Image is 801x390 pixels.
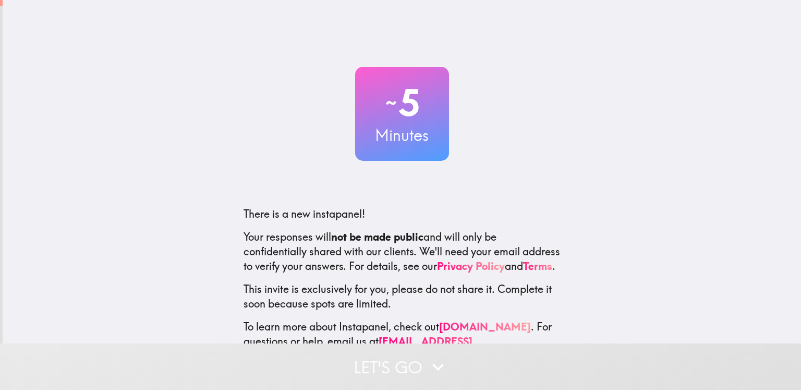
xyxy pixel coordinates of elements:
[331,230,423,243] b: not be made public
[384,87,398,119] span: ~
[244,320,561,363] p: To learn more about Instapanel, check out . For questions or help, email us at .
[244,282,561,311] p: This invite is exclusively for you, please do not share it. Complete it soon because spots are li...
[244,207,365,220] span: There is a new instapanel!
[244,230,561,274] p: Your responses will and will only be confidentially shared with our clients. We'll need your emai...
[355,124,449,146] h3: Minutes
[523,259,552,273] a: Terms
[437,259,505,273] a: Privacy Policy
[439,320,531,333] a: [DOMAIN_NAME]
[355,81,449,124] h2: 5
